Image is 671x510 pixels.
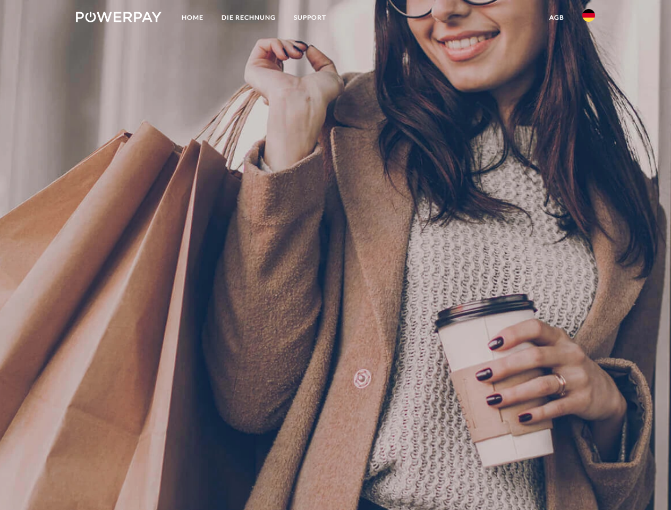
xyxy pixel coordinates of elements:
[540,8,573,27] a: agb
[213,8,285,27] a: DIE RECHNUNG
[76,12,162,22] img: logo-powerpay-white.svg
[173,8,213,27] a: Home
[582,9,595,22] img: de
[285,8,335,27] a: SUPPORT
